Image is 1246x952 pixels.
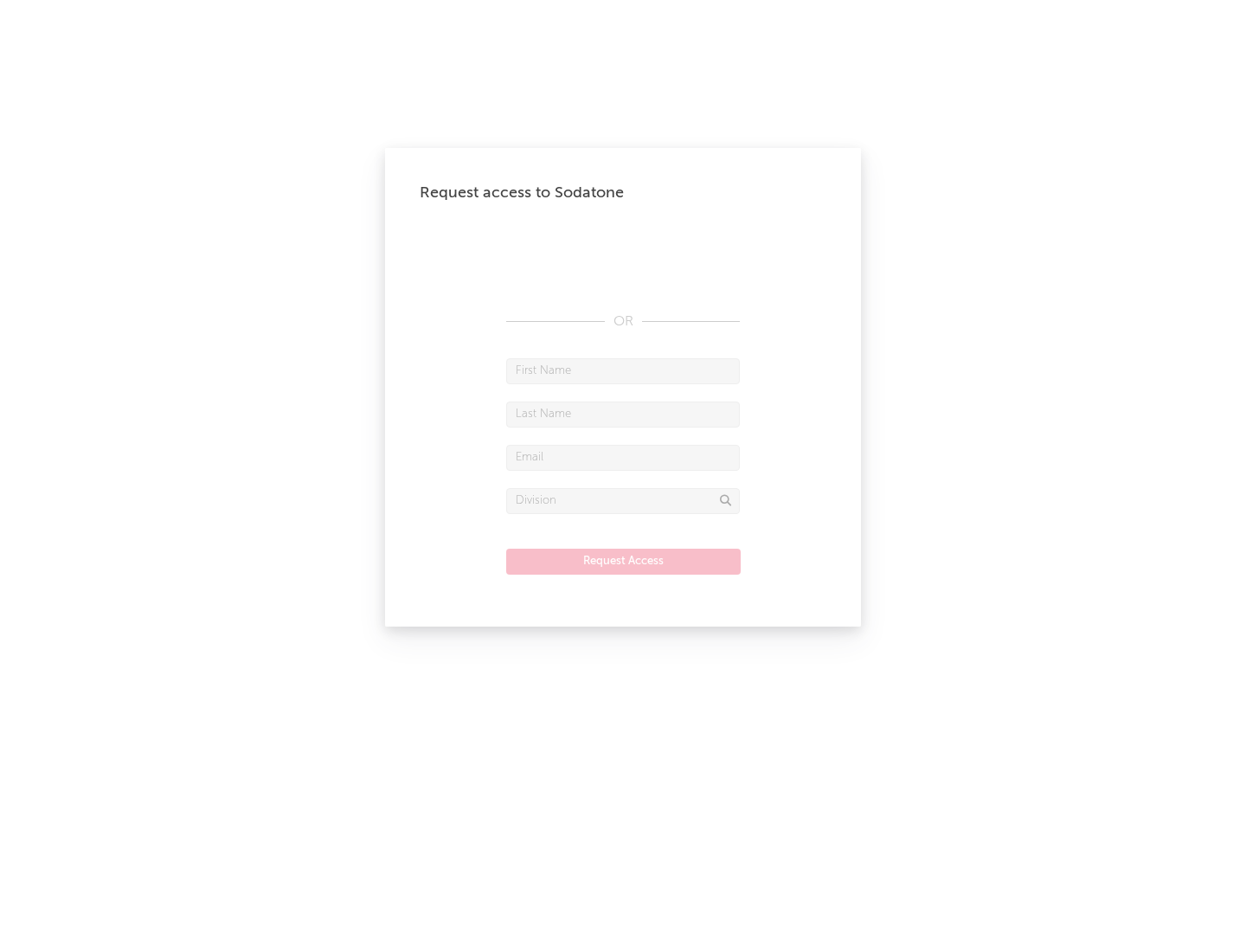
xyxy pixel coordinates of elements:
div: OR [506,312,740,332]
input: Division [506,488,740,514]
div: Request access to Sodatone [420,183,826,203]
input: Last Name [506,402,740,428]
button: Request Access [506,549,741,575]
input: Email [506,445,740,471]
input: First Name [506,358,740,384]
